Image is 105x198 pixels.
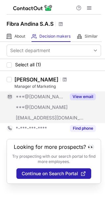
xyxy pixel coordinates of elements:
[16,168,91,179] button: Continue on Search Portal
[70,93,96,100] button: Reveal Button
[16,104,68,110] span: ***@[DOMAIN_NAME]
[14,76,58,83] div: [PERSON_NAME]
[39,34,71,39] span: Decision makers
[14,144,94,150] header: Looking for more prospects? 👀
[85,34,98,39] span: Similar
[16,115,84,121] span: [EMAIL_ADDRESS][DOMAIN_NAME]
[70,125,96,132] button: Reveal Button
[15,62,41,67] span: Select all (1)
[16,94,66,100] span: ***@[DOMAIN_NAME]
[7,20,53,28] h1: Fibra Andina S.A.S
[22,171,78,176] span: Continue on Search Portal
[14,83,101,89] div: Manager of Marketing
[10,47,50,54] div: Select department
[14,34,25,39] span: About
[11,154,96,164] p: Try prospecting with our search portal to find more employees.
[13,4,52,12] img: ContactOut v5.3.10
